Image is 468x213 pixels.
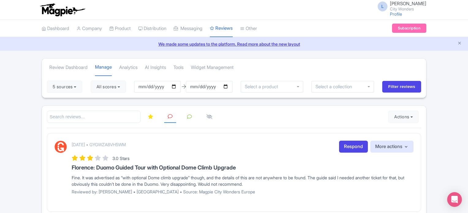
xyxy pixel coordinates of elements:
img: GetYourGuide Logo [55,141,67,153]
input: Search reviews... [47,111,141,123]
a: L [PERSON_NAME] City Wonders [374,1,426,11]
a: Subscription [392,24,426,33]
a: Distribution [138,20,166,37]
input: Select a product [245,84,281,89]
input: Select a collection [315,84,356,89]
span: [PERSON_NAME] [390,1,426,6]
a: Analytics [119,59,138,76]
div: Fine. It was advertised as “with optional Dome climb upgrade” though, and the details of this are... [72,174,413,187]
h3: Florence: Duomo Guided Tour with Optional Dome Climb Upgrade [72,165,413,171]
a: Messaging [174,20,202,37]
a: Profile [390,11,402,17]
a: Product [109,20,131,37]
a: Widget Management [191,59,234,76]
button: All scores [91,81,126,93]
button: 5 sources [47,81,82,93]
a: Other [240,20,257,37]
a: Manage [95,59,112,76]
a: Tools [173,59,183,76]
a: Review Dashboard [49,59,88,76]
a: Respond [339,141,368,153]
span: L [378,2,387,11]
small: City Wonders [390,7,426,11]
div: Open Intercom Messenger [447,192,462,207]
p: [DATE] • GYGWZA8VH5WM [72,141,126,148]
a: Reviews [210,20,233,37]
span: 3.0 Stars [112,156,130,161]
button: More actions [370,141,413,153]
a: AI Insights [145,59,166,76]
button: Close announcement [457,40,462,47]
a: Dashboard [42,20,69,37]
img: logo-ab69f6fb50320c5b225c76a69d11143b.png [39,3,86,17]
input: Filter reviews [382,81,421,93]
a: Company [77,20,102,37]
p: Reviewed by: [PERSON_NAME] • [GEOGRAPHIC_DATA] • Source: Magpie City Wonders Europe [72,188,413,195]
a: We made some updates to the platform. Read more about the new layout [4,41,464,47]
button: Actions [388,111,419,123]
